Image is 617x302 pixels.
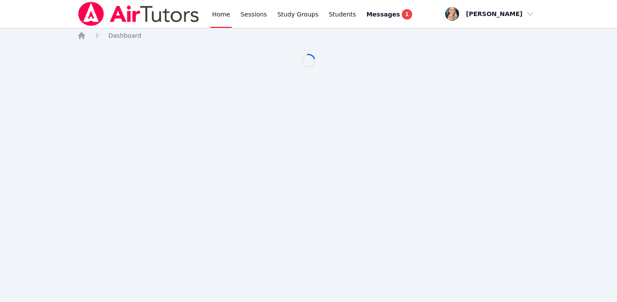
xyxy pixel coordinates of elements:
[77,2,200,26] img: Air Tutors
[108,31,141,40] a: Dashboard
[402,9,412,20] span: 1
[366,10,400,19] span: Messages
[77,31,540,40] nav: Breadcrumb
[108,32,141,39] span: Dashboard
